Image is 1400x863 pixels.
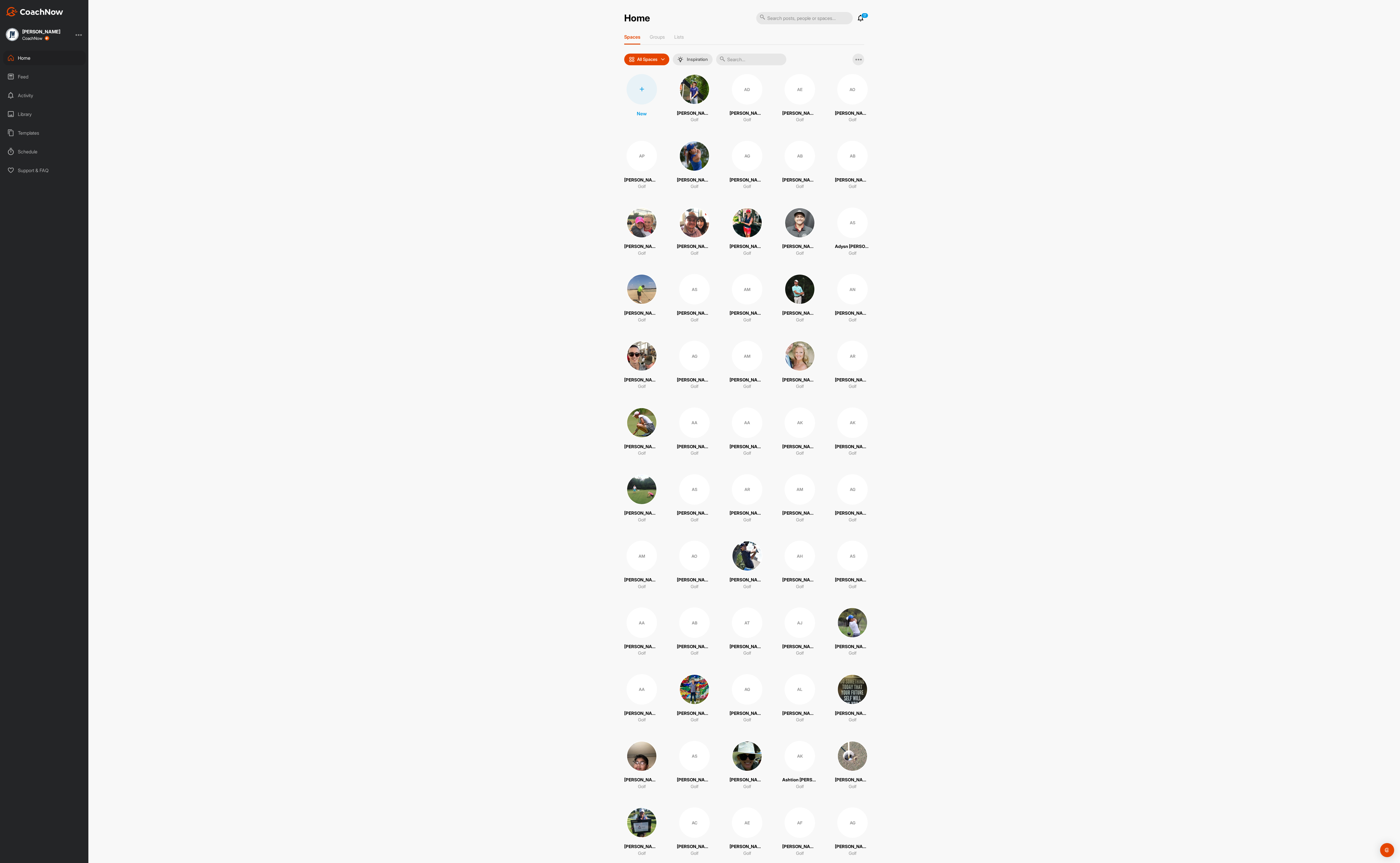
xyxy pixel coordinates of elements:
[782,674,817,723] a: AL[PERSON_NAME]Golf
[796,383,804,390] p: Golf
[782,141,817,190] a: AB[PERSON_NAME]Golf
[782,243,817,250] p: [PERSON_NAME]
[756,12,853,24] input: Search posts, people or spaces...
[743,650,751,657] p: Golf
[782,310,817,317] p: [PERSON_NAME]
[732,74,762,105] div: AD
[3,107,86,121] div: Library
[785,208,815,238] img: square_b1ed2394670cc31c08786c266c482abd.jpg
[835,243,870,250] p: Adysn [PERSON_NAME]
[677,710,712,717] p: [PERSON_NAME]
[782,643,817,650] p: [PERSON_NAME]
[674,34,684,40] p: Lists
[732,607,762,638] div: AT
[782,377,817,383] p: [PERSON_NAME]
[638,250,646,257] p: Golf
[624,208,659,257] a: [PERSON_NAME]Golf
[730,177,765,184] p: [PERSON_NAME]
[835,474,870,523] a: AG[PERSON_NAME]Golf
[629,56,635,62] img: icon
[691,250,699,257] p: Golf
[624,607,659,657] a: AA[PERSON_NAME]Golf
[624,741,659,790] a: [PERSON_NAME]Golf
[677,274,712,323] a: AS[PERSON_NAME]Golf
[624,310,659,317] p: [PERSON_NAME]
[785,141,815,171] div: AB
[3,69,86,84] div: Feed
[624,141,659,190] a: AP[PERSON_NAME]Golf
[796,850,804,857] p: Golf
[638,583,646,590] p: Golf
[835,807,870,857] a: AG[PERSON_NAME]Golf
[624,444,659,450] p: [PERSON_NAME]
[837,674,868,705] img: square_e6df6ba09a6a19232aac162a6cc72a6e.jpg
[782,274,817,323] a: [PERSON_NAME]Golf
[743,117,751,123] p: Golf
[624,777,659,783] p: [PERSON_NAME]
[837,541,868,571] div: AS
[730,141,765,190] a: AG[PERSON_NAME]Golf
[691,850,699,857] p: Golf
[796,183,804,190] p: Golf
[796,583,804,590] p: Golf
[730,843,765,850] p: [PERSON_NAME]
[677,141,712,190] a: [PERSON_NAME]Golf
[730,710,765,717] p: [PERSON_NAME]
[650,34,665,40] p: Groups
[627,141,657,171] div: AP
[835,710,870,717] p: [PERSON_NAME]
[785,407,815,438] div: AK
[3,51,86,65] div: Home
[679,74,710,105] img: square_e4ec45b02db4580ede80d7f6de6e08c4.jpg
[732,807,762,838] div: AE
[849,583,857,590] p: Golf
[732,674,762,705] div: AG
[677,310,712,317] p: [PERSON_NAME]
[785,807,815,838] div: AF
[743,383,751,390] p: Golf
[624,13,650,24] h2: Home
[691,450,699,457] p: Golf
[835,141,870,190] a: AB[PERSON_NAME]Golf
[837,341,868,371] div: AR
[732,341,762,371] div: AM
[835,843,870,850] p: [PERSON_NAME]
[782,607,817,657] a: AJ[PERSON_NAME]Golf
[22,29,60,34] div: [PERSON_NAME]
[730,607,765,657] a: AT[PERSON_NAME]Golf
[691,783,699,790] p: Golf
[782,741,817,790] a: AKAshtion [PERSON_NAME]Golf
[638,517,646,523] p: Golf
[743,783,751,790] p: Golf
[835,510,870,517] p: [PERSON_NAME]
[624,541,659,590] a: AM[PERSON_NAME]Golf
[837,74,868,105] div: AO
[624,643,659,650] p: [PERSON_NAME]
[3,126,86,140] div: Templates
[785,607,815,638] div: AJ
[624,674,659,723] a: AA[PERSON_NAME]Golf
[796,517,804,523] p: Golf
[638,783,646,790] p: Golf
[638,650,646,657] p: Golf
[691,317,699,323] p: Golf
[691,117,699,123] p: Golf
[849,717,857,723] p: Golf
[785,74,815,105] div: AE
[677,341,712,390] a: AG[PERSON_NAME]Golf
[677,243,712,250] p: [PERSON_NAME]
[677,777,712,783] p: [PERSON_NAME]
[691,183,699,190] p: Golf
[624,274,659,323] a: [PERSON_NAME]Golf
[716,54,786,65] input: Search...
[677,510,712,517] p: [PERSON_NAME]
[743,583,751,590] p: Golf
[837,141,868,171] div: AB
[785,274,815,304] img: square_87579b294c1f5f50a301f73f21261a5f.jpg
[730,377,765,383] p: [PERSON_NAME]
[849,183,857,190] p: Golf
[6,7,63,16] img: CoachNow
[782,74,817,123] a: AE[PERSON_NAME]Golf
[796,250,804,257] p: Golf
[679,407,710,438] div: AA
